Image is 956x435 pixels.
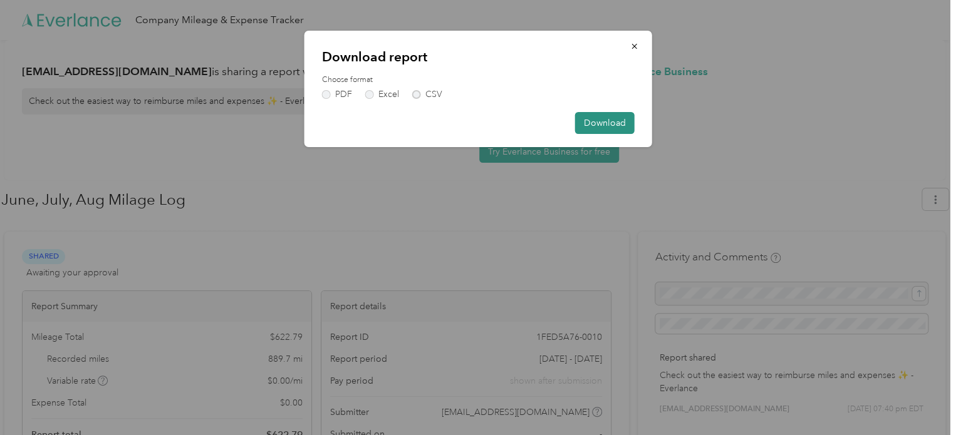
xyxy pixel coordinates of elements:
[322,48,635,66] p: Download report
[322,74,635,86] label: Choose format
[365,90,399,99] label: Excel
[322,90,352,99] label: PDF
[412,90,442,99] label: CSV
[575,112,635,134] button: Download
